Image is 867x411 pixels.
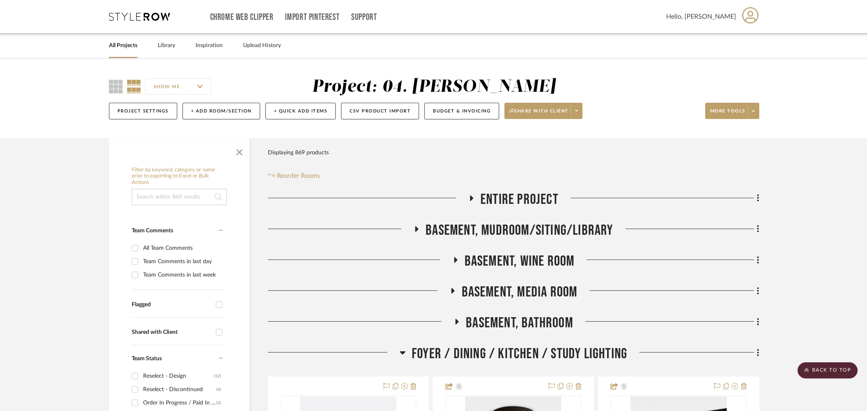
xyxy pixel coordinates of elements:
span: Basement, Bathroom [466,314,573,332]
div: Shared with Client [132,329,212,336]
div: Reselect - Design [143,370,214,383]
a: Library [158,40,175,51]
button: Close [231,143,248,159]
span: Basement, Media Room [462,283,578,301]
div: Displaying 869 products [268,145,329,161]
span: More tools [710,108,745,120]
button: + Quick Add Items [265,103,336,119]
button: Share with client [504,103,582,119]
span: Hello, [PERSON_NAME] [666,12,736,22]
div: Reselect - Discontinued [143,383,216,396]
button: Budget & Invoicing [424,103,499,119]
scroll-to-top-button: BACK TO TOP [797,362,858,379]
div: All Team Comments [143,242,221,255]
span: Entire Project [480,191,558,208]
button: More tools [705,103,759,119]
button: CSV Product Import [341,103,419,119]
div: (2) [216,396,221,409]
button: Reorder Rooms [268,171,320,181]
a: Import Pinterest [285,14,339,21]
button: Project Settings [109,103,177,119]
span: Team Status [132,356,162,361]
span: Basement, Wine Room [465,253,575,270]
span: Basement, Mudroom/Siting/Library [426,222,613,239]
input: Search within 869 results [132,189,227,205]
button: + Add Room/Section [183,103,260,119]
a: Chrome Web Clipper [210,14,274,21]
div: Project: 04. [PERSON_NAME] [312,78,556,95]
a: Upload History [243,40,281,51]
span: Share with client [509,108,569,120]
div: (6) [216,383,221,396]
a: Inspiration [196,40,223,51]
div: Team Comments in last day [143,255,221,268]
h6: Filter by keyword, category or name prior to exporting to Excel or Bulk Actions [132,167,227,186]
span: Team Comments [132,228,173,234]
a: Support [351,14,377,21]
div: Team Comments in last week [143,268,221,281]
div: Flagged [132,301,212,308]
div: Order In Progress / Paid In Full w/ Freight, No Balance due [143,396,216,409]
span: Reorder Rooms [277,171,320,181]
div: (12) [214,370,221,383]
span: Foyer / Dining / Kitchen / Study Lighting [412,345,627,363]
a: All Projects [109,40,137,51]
